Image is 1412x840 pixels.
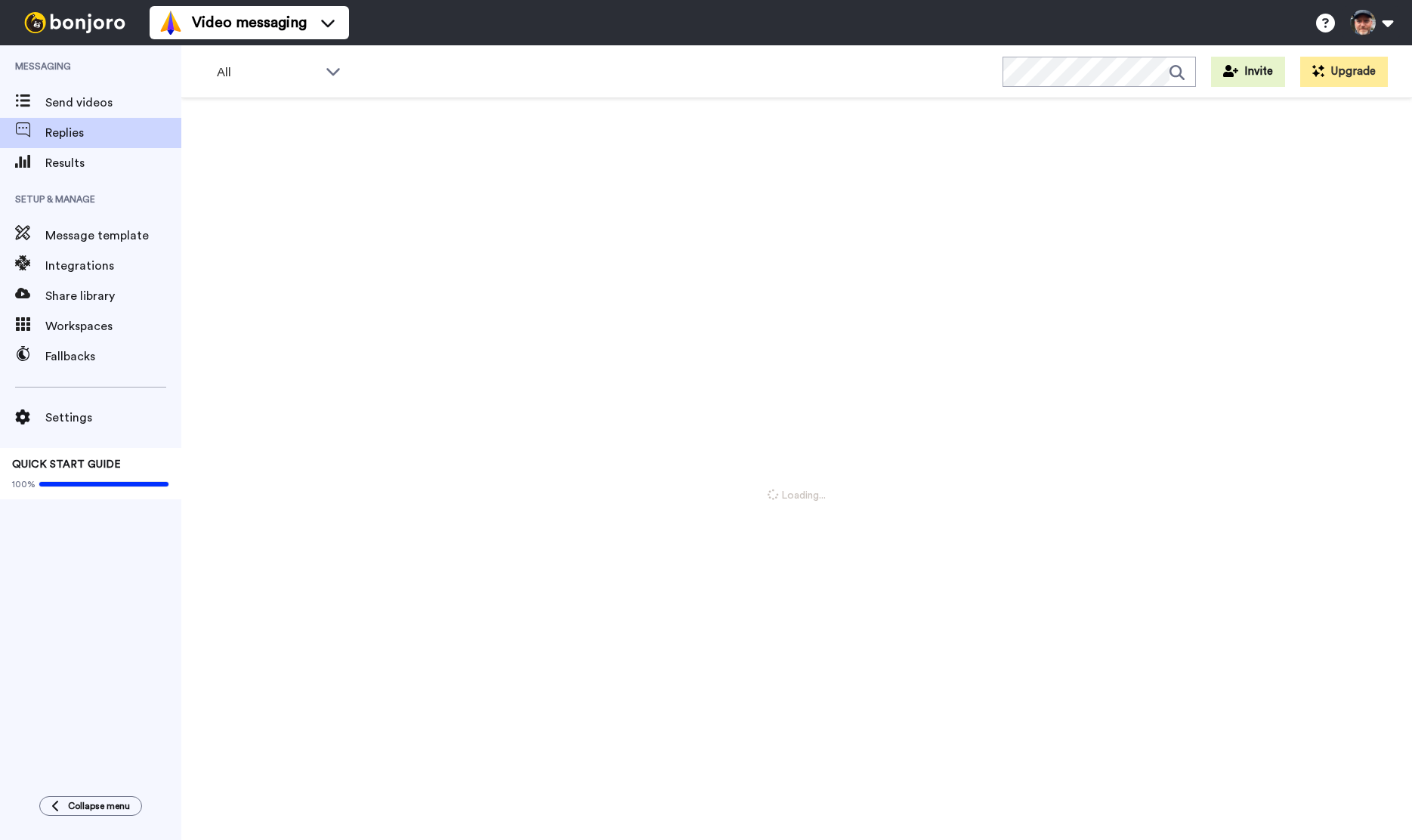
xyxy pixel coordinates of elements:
[159,11,183,35] img: vm-color.svg
[1211,57,1285,87] button: Invite
[45,317,181,335] span: Workspaces
[45,287,181,305] span: Share library
[45,347,181,366] span: Fallbacks
[217,63,318,82] span: All
[39,796,142,816] button: Collapse menu
[45,154,181,172] span: Results
[45,94,181,112] span: Send videos
[12,478,36,490] span: 100%
[1300,57,1388,87] button: Upgrade
[45,227,181,245] span: Message template
[18,12,131,33] img: bj-logo-header-white.svg
[768,488,826,503] span: Loading...
[45,409,181,427] span: Settings
[192,12,307,33] span: Video messaging
[68,800,130,812] span: Collapse menu
[12,459,121,470] span: QUICK START GUIDE
[45,257,181,275] span: Integrations
[45,124,181,142] span: Replies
